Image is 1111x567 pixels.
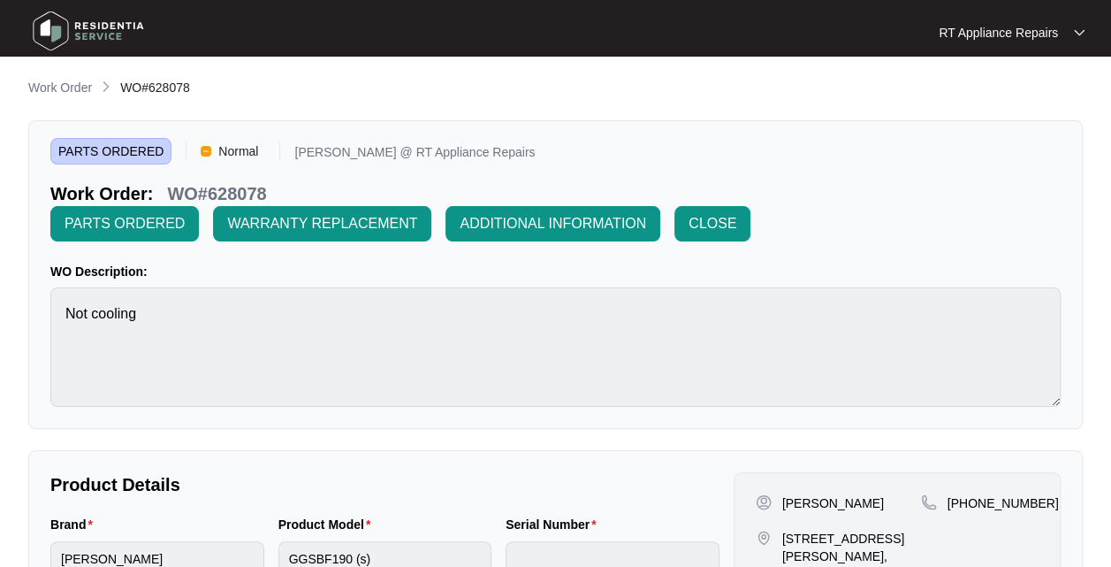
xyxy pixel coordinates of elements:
span: WARRANTY REPLACEMENT [227,213,417,234]
img: Vercel Logo [201,146,211,157]
button: WARRANTY REPLACEMENT [213,206,431,241]
p: Product Details [50,472,719,497]
p: Work Order: [50,181,153,206]
span: PARTS ORDERED [65,213,185,234]
label: Brand [50,516,100,533]
p: [STREET_ADDRESS][PERSON_NAME], [782,530,921,565]
img: map-pin [756,530,772,546]
a: Work Order [25,79,95,98]
span: Normal [211,138,265,165]
img: map-pin [921,494,937,510]
span: CLOSE [689,213,736,234]
img: user-pin [756,494,772,510]
button: ADDITIONAL INFORMATION [445,206,660,241]
p: RT Appliance Repairs [939,24,1058,42]
label: Serial Number [506,516,603,533]
p: Work Order [28,79,92,96]
textarea: Not cooling [50,287,1061,407]
button: PARTS ORDERED [50,206,199,241]
span: WO#628078 [120,80,190,95]
img: chevron-right [99,80,113,94]
p: [PERSON_NAME] @ RT Appliance Repairs [294,146,535,165]
label: Product Model [278,516,378,533]
p: [PHONE_NUMBER] [947,494,1059,512]
span: PARTS ORDERED [50,138,171,165]
span: ADDITIONAL INFORMATION [460,213,646,234]
p: [PERSON_NAME] [782,494,884,512]
p: WO#628078 [167,181,266,206]
img: dropdown arrow [1074,28,1084,37]
img: residentia service logo [27,4,150,57]
button: CLOSE [674,206,750,241]
p: WO Description: [50,263,1061,280]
